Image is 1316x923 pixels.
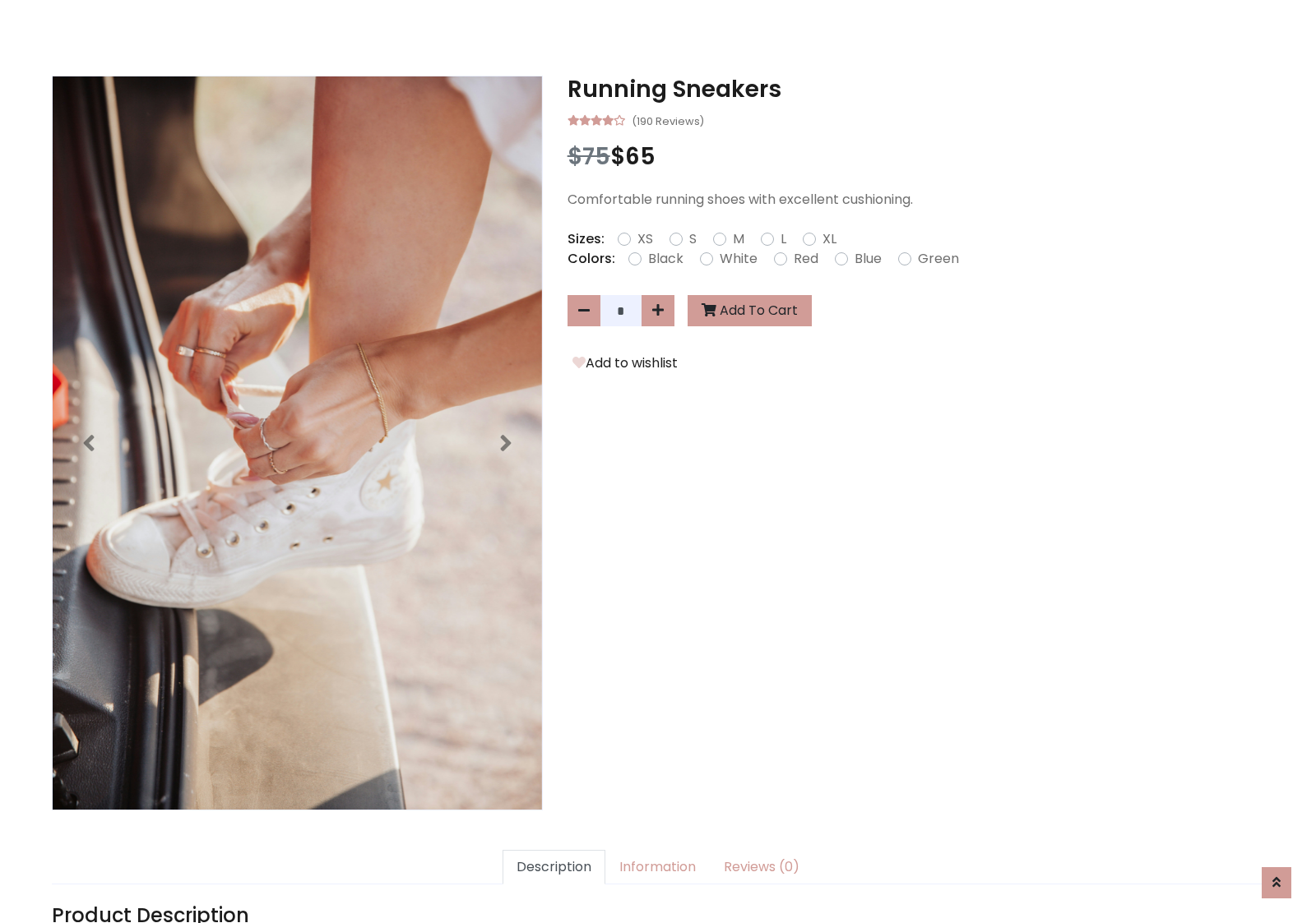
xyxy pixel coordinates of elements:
[710,850,813,884] a: Reviews (0)
[568,143,1264,171] h3: $
[568,249,615,269] p: Colors:
[568,76,1264,104] h3: Running Sneakers
[568,141,610,173] span: $75
[625,141,656,173] span: 65
[605,850,710,884] a: Information
[689,229,697,249] label: S
[53,76,542,810] img: Image
[568,190,1264,210] p: Comfortable running shoes with excellent cushioning.
[568,229,605,249] p: Sizes:
[648,249,683,269] label: Black
[794,249,818,269] label: Red
[637,229,653,249] label: XS
[733,229,744,249] label: M
[918,249,959,269] label: Green
[688,295,812,326] button: Add To Cart
[632,110,704,130] small: (190 Reviews)
[855,249,882,269] label: Blue
[568,353,683,374] button: Add to wishlist
[720,249,758,269] label: White
[781,229,786,249] label: L
[503,850,605,884] a: Description
[822,229,836,249] label: XL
